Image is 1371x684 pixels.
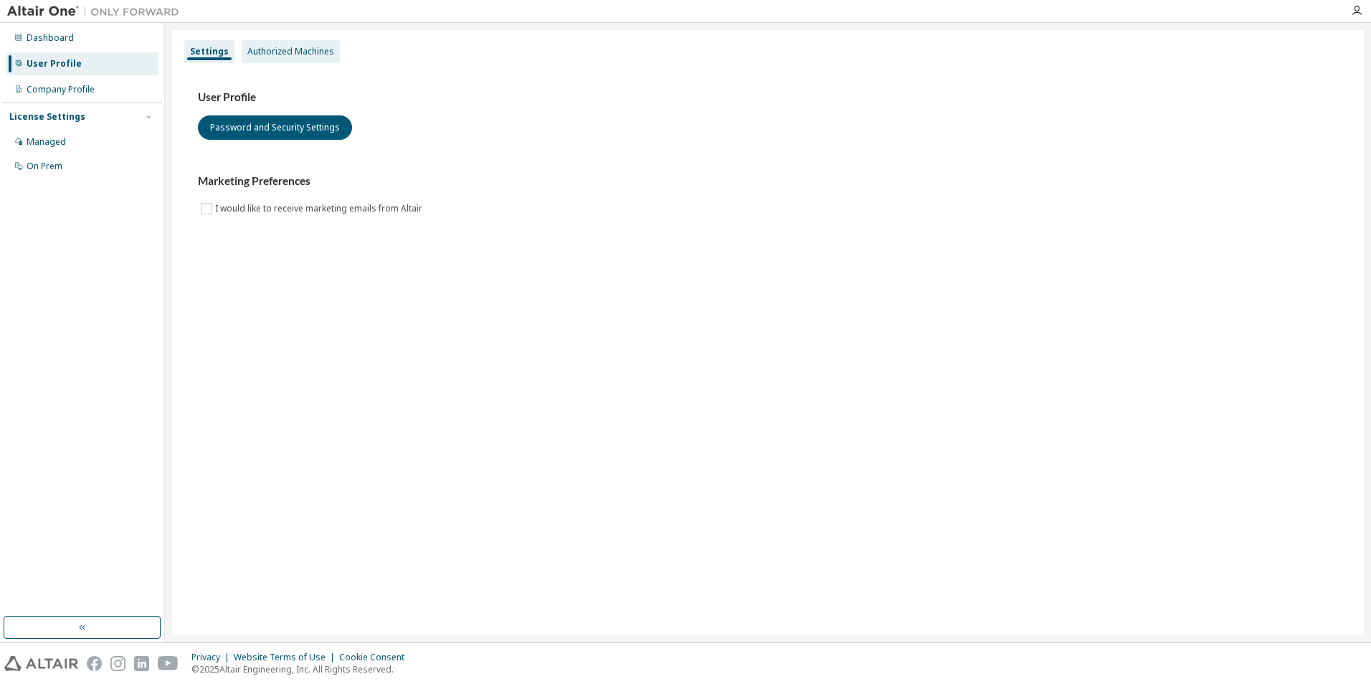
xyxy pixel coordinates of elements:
div: Privacy [191,652,234,663]
div: Managed [27,136,66,148]
div: Dashboard [27,32,74,44]
p: © 2025 Altair Engineering, Inc. All Rights Reserved. [191,663,413,675]
div: User Profile [27,58,82,70]
div: Cookie Consent [339,652,413,663]
img: instagram.svg [110,656,125,671]
div: On Prem [27,161,62,172]
div: Settings [190,46,229,57]
img: facebook.svg [87,656,102,671]
h3: User Profile [198,90,1338,105]
img: altair_logo.svg [4,656,78,671]
label: I would like to receive marketing emails from Altair [215,200,425,217]
div: Company Profile [27,84,95,95]
img: linkedin.svg [134,656,149,671]
div: Website Terms of Use [234,652,339,663]
div: Authorized Machines [247,46,334,57]
h3: Marketing Preferences [198,174,1338,189]
div: License Settings [9,111,85,123]
button: Password and Security Settings [198,115,352,140]
img: Altair One [7,4,186,19]
img: youtube.svg [158,656,179,671]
